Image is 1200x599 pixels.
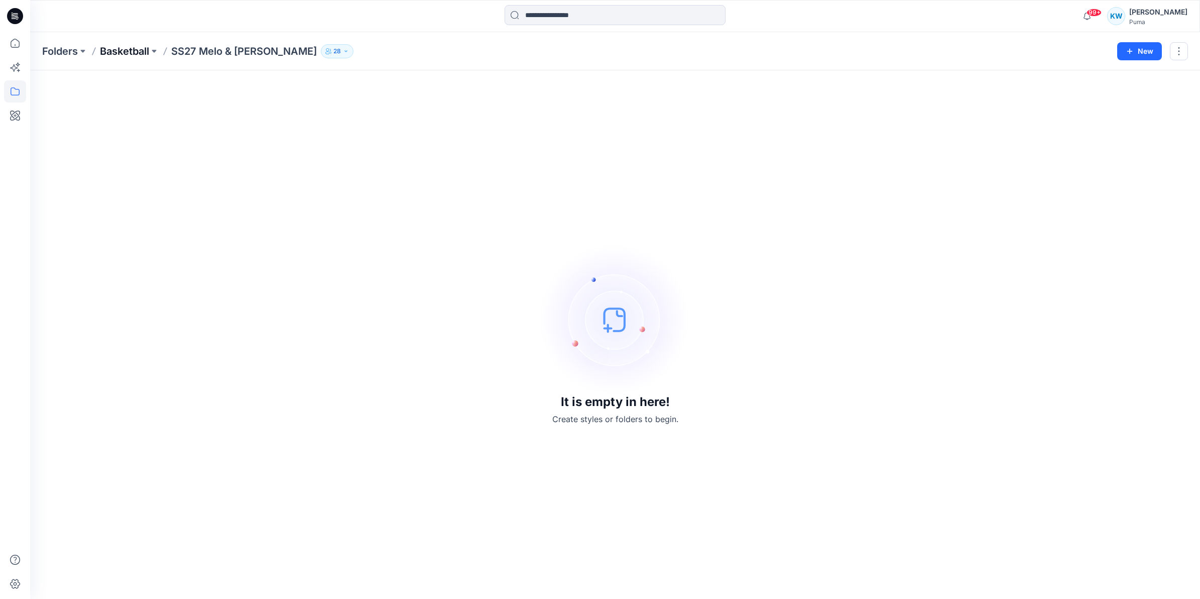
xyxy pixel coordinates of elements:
span: 99+ [1087,9,1102,17]
div: [PERSON_NAME] [1129,6,1187,18]
button: New [1117,42,1162,60]
h3: It is empty in here! [561,395,670,409]
p: Create styles or folders to begin. [552,413,678,425]
button: 28 [321,44,353,58]
a: Basketball [100,44,149,58]
p: 28 [333,46,341,57]
a: Folders [42,44,78,58]
div: KW [1107,7,1125,25]
div: Puma [1129,18,1187,26]
img: empty-state-image.svg [540,244,690,395]
p: SS27 Melo & [PERSON_NAME] [171,44,317,58]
